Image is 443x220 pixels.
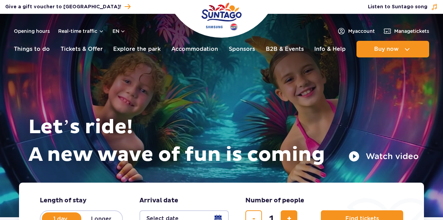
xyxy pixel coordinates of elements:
[349,151,419,162] button: Watch video
[58,28,104,34] button: Real-time traffic
[383,27,429,35] a: Managetickets
[245,196,304,205] span: Number of people
[368,3,427,10] span: Listen to Suntago song
[368,3,438,10] button: Listen to Suntago song
[348,28,375,35] span: My account
[112,28,126,35] button: en
[14,28,50,35] a: Opening hours
[14,41,50,57] a: Things to do
[40,196,87,205] span: Length of stay
[5,2,130,11] a: Give a gift voucher to [GEOGRAPHIC_DATA]!
[113,41,161,57] a: Explore the park
[5,3,121,10] span: Give a gift voucher to [GEOGRAPHIC_DATA]!
[28,113,419,169] h1: Let’s ride! A new wave of fun is coming
[171,41,218,57] a: Accommodation
[337,27,375,35] a: Myaccount
[394,28,429,35] span: Manage tickets
[314,41,346,57] a: Info & Help
[61,41,103,57] a: Tickets & Offer
[229,41,255,57] a: Sponsors
[356,41,429,57] button: Buy now
[139,196,178,205] span: Arrival date
[374,46,399,52] span: Buy now
[266,41,304,57] a: B2B & Events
